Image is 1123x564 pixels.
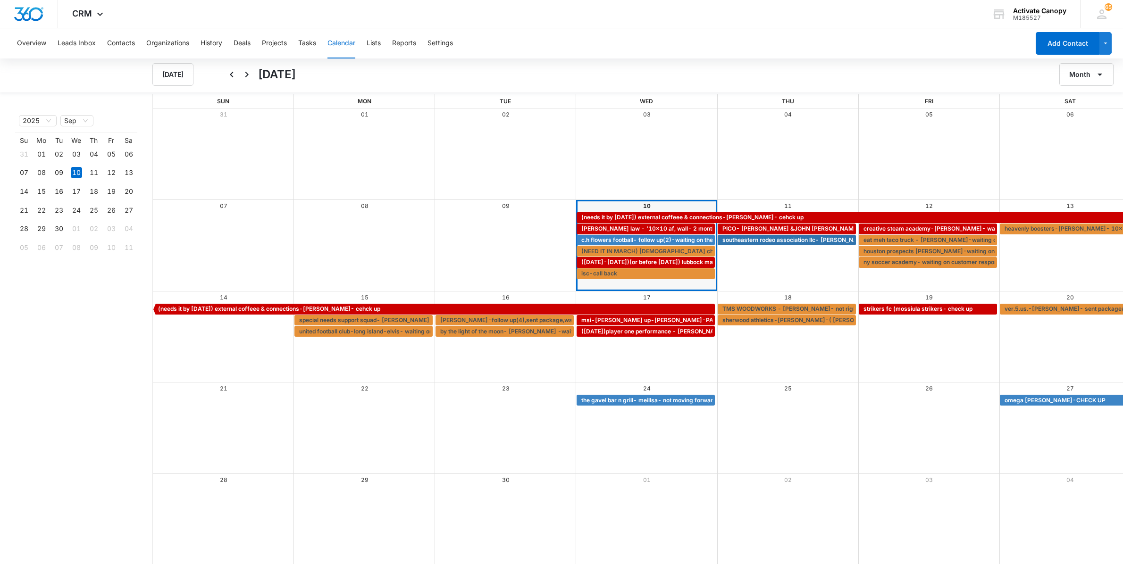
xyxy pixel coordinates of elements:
div: TMS WOODWORKS - TOM SIZEMORE- not right now(has an expisnve repiar(reach back net quarter) [720,305,854,313]
span: Tue [500,98,511,105]
span: united football club-long island-elvis- waiting on response [299,327,460,336]
td: 2025-09-10 [67,164,85,182]
td: 2025-09-28 [15,220,33,239]
a: 08 [361,202,369,209]
td: 2025-09-30 [50,220,67,239]
div: 22 [36,205,47,216]
a: 14 [220,294,227,301]
td: 2025-09-15 [33,182,50,201]
button: Settings [427,28,453,58]
div: isc-call back [579,269,712,278]
span: the gavel bar n grill- meillsa- not moving forward-CHECK UP [581,396,749,405]
a: 15 [361,294,369,301]
span: c.h flowers football- follow up(2)-waiting on their response (2) i mentioned PO..pricing is an issue [581,236,847,244]
td: 2025-09-02 [50,145,67,164]
button: Lists [367,28,381,58]
span: by the light of the moon- [PERSON_NAME] -waiting on customer response [440,327,644,336]
span: Wed [640,98,653,105]
a: 10 [643,202,651,209]
td: 2025-09-01 [33,145,50,164]
td: 2025-10-06 [33,238,50,257]
div: 09 [88,242,100,253]
div: 13 [123,167,134,178]
button: Projects [262,28,287,58]
span: houston prospects [PERSON_NAME]-waiting on customer [863,247,1022,256]
a: 20 [1066,294,1074,301]
a: 04 [1066,476,1074,483]
a: 24 [643,385,651,392]
div: 11 [123,242,134,253]
a: 31 [220,111,227,118]
div: creative steam academy-dina- waiting on design response [861,224,995,233]
div: 16 [53,186,65,197]
div: 04 [88,149,100,160]
th: Su [15,136,33,145]
div: 03 [71,149,82,160]
div: 01 [36,149,47,160]
div: by the light of the moon- marianne krain -waiting on customer response [438,327,571,336]
button: Month [1059,63,1114,86]
span: ([DATE]-[DATE])(or before [DATE]) lubbock matadors - [PERSON_NAME] - waiting on [PERSON_NAME] RES... [581,258,900,266]
div: special needs support squad- lucy gonzales- waiting on repsonse [297,316,430,324]
div: msi-edidie-follw up-nicolas-PAID-CHECK UP [579,316,712,324]
div: 26 [106,205,117,216]
a: 23 [502,385,510,392]
div: 21 [18,205,30,216]
th: Th [85,136,102,145]
div: 02 [53,149,65,160]
span: ny soccer academy- waiting on customer response [863,258,1004,266]
span: 2025 [23,116,53,126]
a: 28 [220,476,227,483]
a: 26 [925,385,933,392]
button: Add Contact [1036,32,1099,55]
a: 25 [784,385,792,392]
td: 2025-09-25 [85,201,102,220]
td: 2025-10-02 [85,220,102,239]
th: We [67,136,85,145]
div: houston prospects fc - carlos-waiting on customer [861,247,995,256]
td: 2025-09-12 [102,164,120,182]
div: (sep 20-21)(or before nov8th) lubbock matadors - thomas wolf - waiting on RUSTY RESPONSE [579,258,712,266]
span: Sep [64,116,90,126]
td: 2025-09-16 [50,182,67,201]
span: special needs support squad- [PERSON_NAME]- waiting on repsonse [299,316,489,324]
div: 05 [106,149,117,160]
span: Mon [358,98,371,105]
span: PICO- [PERSON_NAME] &JOHN [PERSON_NAME]- waiting on payment [722,224,917,233]
a: 07 [220,202,227,209]
a: 13 [1066,202,1074,209]
span: TMS WOODWORKS - [PERSON_NAME]- not right now(has an expisnve repiar(reach back net quarter) [722,305,1001,313]
span: Thu [782,98,794,105]
span: msi-[PERSON_NAME] up-[PERSON_NAME]-PAID-CHECK UP [581,316,752,324]
div: 24 [71,205,82,216]
div: united football club-long island-elvis- waiting on response [297,327,430,336]
div: 03 [106,223,117,234]
div: 01 [71,223,82,234]
td: 2025-09-11 [85,164,102,182]
div: 06 [123,149,134,160]
div: (june 4)player one performance - ben - PAID- check up [579,327,712,336]
button: Overview [17,28,46,58]
span: 65 [1105,3,1112,11]
div: melich law - '10x10 af, wall- 2 month CHECK UP-ask her about Nadia khan referall (neeeded banners) [579,224,712,233]
h1: [DATE] [258,66,296,83]
div: 07 [53,242,65,253]
td: 2025-10-03 [102,220,120,239]
td: 2025-09-19 [102,182,120,201]
span: southeastern rodeo association llc- [PERSON_NAME] -waiting on custoemr [722,236,929,244]
div: 30 [53,223,65,234]
th: Tu [50,136,67,145]
th: Fr [102,136,120,145]
td: 2025-08-31 [15,145,33,164]
span: isc-call back [581,269,617,278]
span: Sun [217,98,229,105]
a: 01 [643,476,651,483]
a: 22 [361,385,369,392]
div: 18 [88,186,100,197]
td: 2025-09-04 [85,145,102,164]
td: 2025-09-27 [120,201,137,220]
span: CRM [72,8,92,18]
td: 2025-09-13 [120,164,137,182]
div: account name [1013,7,1066,15]
td: 2025-09-17 [67,182,85,201]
